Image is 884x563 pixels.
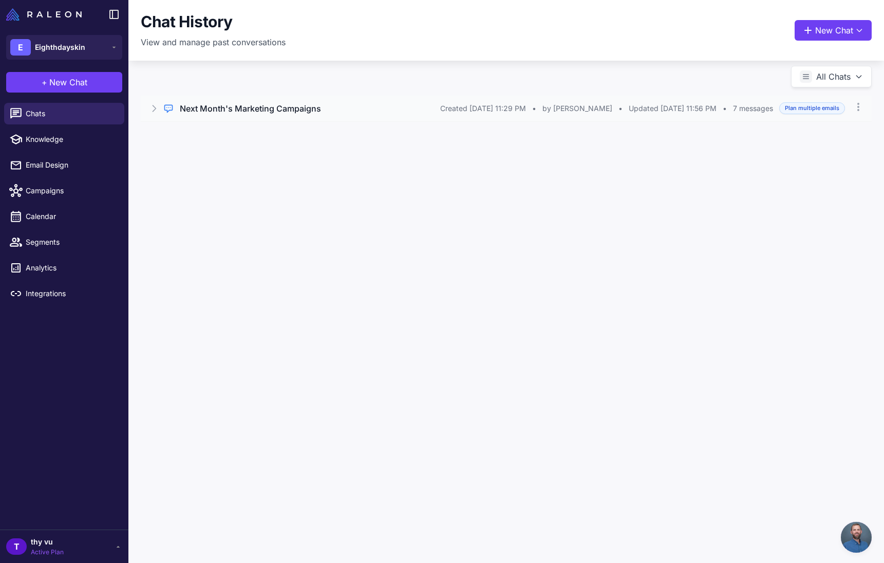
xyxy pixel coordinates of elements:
[4,206,124,227] a: Calendar
[141,12,232,32] h1: Chat History
[6,72,122,93] button: +New Chat
[141,36,286,48] p: View and manage past conversations
[31,548,64,557] span: Active Plan
[532,103,536,114] span: •
[26,237,116,248] span: Segments
[26,211,116,222] span: Calendar
[4,283,124,304] a: Integrations
[42,76,47,88] span: +
[723,103,727,114] span: •
[629,103,717,114] span: Updated [DATE] 11:56 PM
[795,20,872,41] button: New Chat
[26,159,116,171] span: Email Design
[26,288,116,299] span: Integrations
[841,522,872,553] div: Open chat
[791,66,872,87] button: All Chats
[49,76,87,88] span: New Chat
[779,102,845,114] span: Plan multiple emails
[6,8,82,21] img: Raleon Logo
[4,257,124,279] a: Analytics
[4,103,124,124] a: Chats
[618,103,623,114] span: •
[26,262,116,274] span: Analytics
[4,231,124,253] a: Segments
[733,103,773,114] span: 7 messages
[542,103,612,114] span: by [PERSON_NAME]
[31,536,64,548] span: thy vu
[4,154,124,176] a: Email Design
[6,538,27,555] div: T
[4,129,124,150] a: Knowledge
[26,134,116,145] span: Knowledge
[6,8,86,21] a: Raleon Logo
[4,180,124,202] a: Campaigns
[180,102,321,115] h3: Next Month's Marketing Campaigns
[35,42,85,53] span: Eighthdayskin
[6,35,122,60] button: EEighthdayskin
[10,39,31,56] div: E
[26,108,116,119] span: Chats
[26,185,116,196] span: Campaigns
[440,103,526,114] span: Created [DATE] 11:29 PM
